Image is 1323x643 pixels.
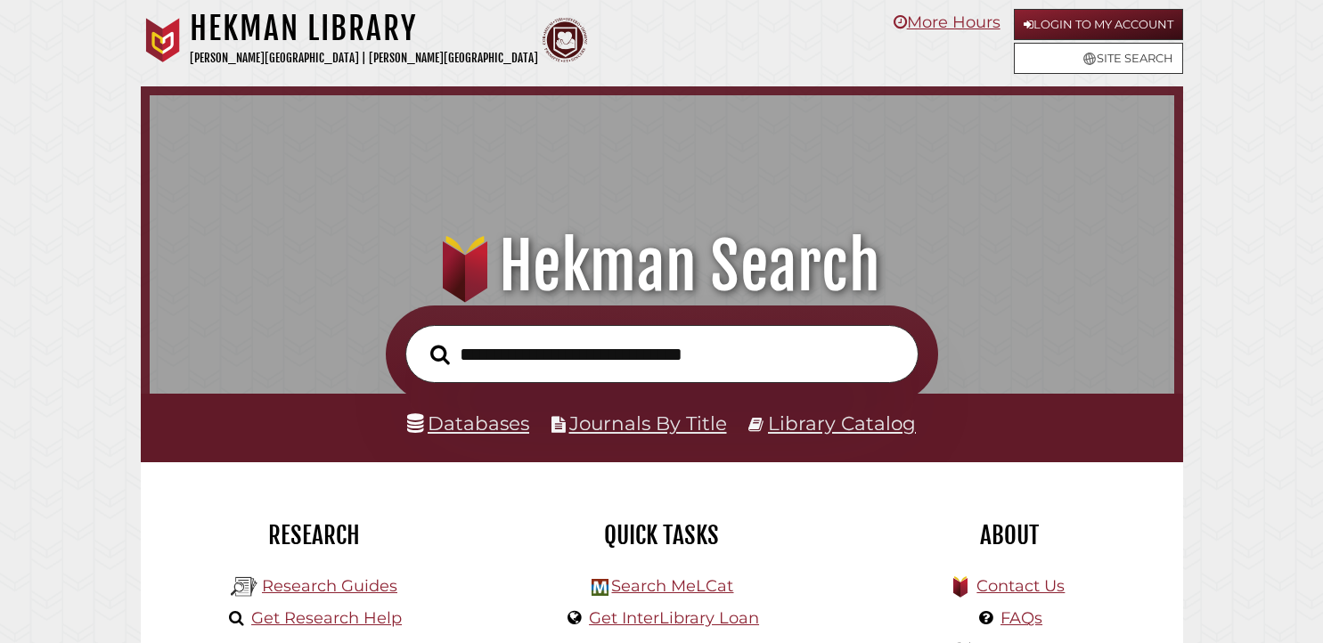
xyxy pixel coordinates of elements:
h2: Quick Tasks [502,520,822,550]
img: Hekman Library Logo [592,579,608,596]
a: Site Search [1014,43,1183,74]
a: Journals By Title [569,411,727,435]
a: Databases [407,411,529,435]
a: Get InterLibrary Loan [589,608,759,628]
p: [PERSON_NAME][GEOGRAPHIC_DATA] | [PERSON_NAME][GEOGRAPHIC_DATA] [190,48,538,69]
a: FAQs [1000,608,1042,628]
h2: Research [154,520,475,550]
h2: About [849,520,1170,550]
a: Login to My Account [1014,9,1183,40]
a: Research Guides [262,576,397,596]
a: More Hours [894,12,1000,32]
button: Search [421,339,459,370]
a: Get Research Help [251,608,402,628]
a: Library Catalog [768,411,916,435]
a: Contact Us [976,576,1065,596]
a: Search MeLCat [611,576,733,596]
h1: Hekman Library [190,9,538,48]
i: Search [430,344,450,365]
h1: Hekman Search [169,227,1154,305]
img: Calvin University [141,18,185,62]
img: Calvin Theological Seminary [543,18,587,62]
img: Hekman Library Logo [231,574,257,600]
